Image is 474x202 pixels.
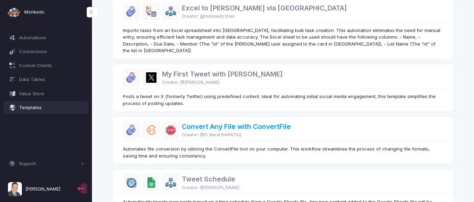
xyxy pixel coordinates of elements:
[123,146,443,159] p: Automates file conversion by utilizing the ConvertFile tool on your computer. This workflow strea...
[3,45,89,58] a: Connections
[182,132,242,138] span: Creator: @D. Berat KARATAŞ
[7,5,21,19] img: monkedo-logo-dark.png
[123,93,443,107] p: Posts a tweet on X (formerly Twitter) using predefined content. Ideal for automating initial soci...
[3,31,89,44] a: Automations
[3,73,89,86] a: Data Tables
[162,3,179,20] img: icon
[182,13,235,20] span: Creator: @monkedo tries
[182,185,239,191] span: Creator: @[PERSON_NAME]
[143,3,160,20] img: icon
[143,121,160,139] img: icon
[19,160,79,167] span: Support
[123,69,140,86] img: icon
[123,121,140,139] img: icon
[162,70,282,78] a: My First Tweet with [PERSON_NAME]
[19,104,84,111] span: Templates
[143,174,160,191] img: icon
[182,4,347,12] a: Excel to [PERSON_NAME] via [GEOGRAPHIC_DATA]
[182,175,235,183] a: Tweet Schedule
[8,182,22,196] img: profile
[25,186,60,193] span: [PERSON_NAME]
[3,87,89,100] a: Value Store
[162,121,179,139] img: icon
[7,5,44,19] a: Monkedo
[123,174,140,191] img: icon
[19,34,84,41] span: Automations
[19,48,84,55] span: Connections
[3,157,89,170] button: Support
[162,79,220,86] span: Creator: @[PERSON_NAME]
[24,9,44,16] span: Monkedo
[3,179,76,199] a: [PERSON_NAME]
[123,27,443,54] p: Imports tasks from an Excel spreadsheet into [GEOGRAPHIC_DATA], facilitating bulk task creation. ...
[3,59,89,72] a: Custom Clients
[3,101,89,114] a: Templates
[123,3,140,20] img: icon
[182,122,291,131] a: Convert Any File with ConvertFile
[143,69,160,86] img: icon
[162,174,179,191] img: icon
[19,90,84,97] span: Value Store
[19,62,84,69] span: Custom Clients
[19,76,84,83] span: Data Tables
